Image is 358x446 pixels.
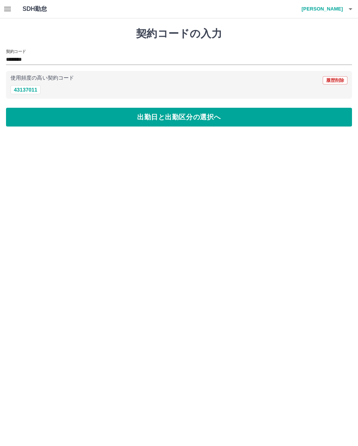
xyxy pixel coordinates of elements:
button: 履歴削除 [323,76,347,84]
button: 43137011 [11,85,41,94]
p: 使用頻度の高い契約コード [11,75,74,81]
h2: 契約コード [6,48,26,54]
h1: 契約コードの入力 [6,27,352,40]
button: 出勤日と出勤区分の選択へ [6,108,352,127]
